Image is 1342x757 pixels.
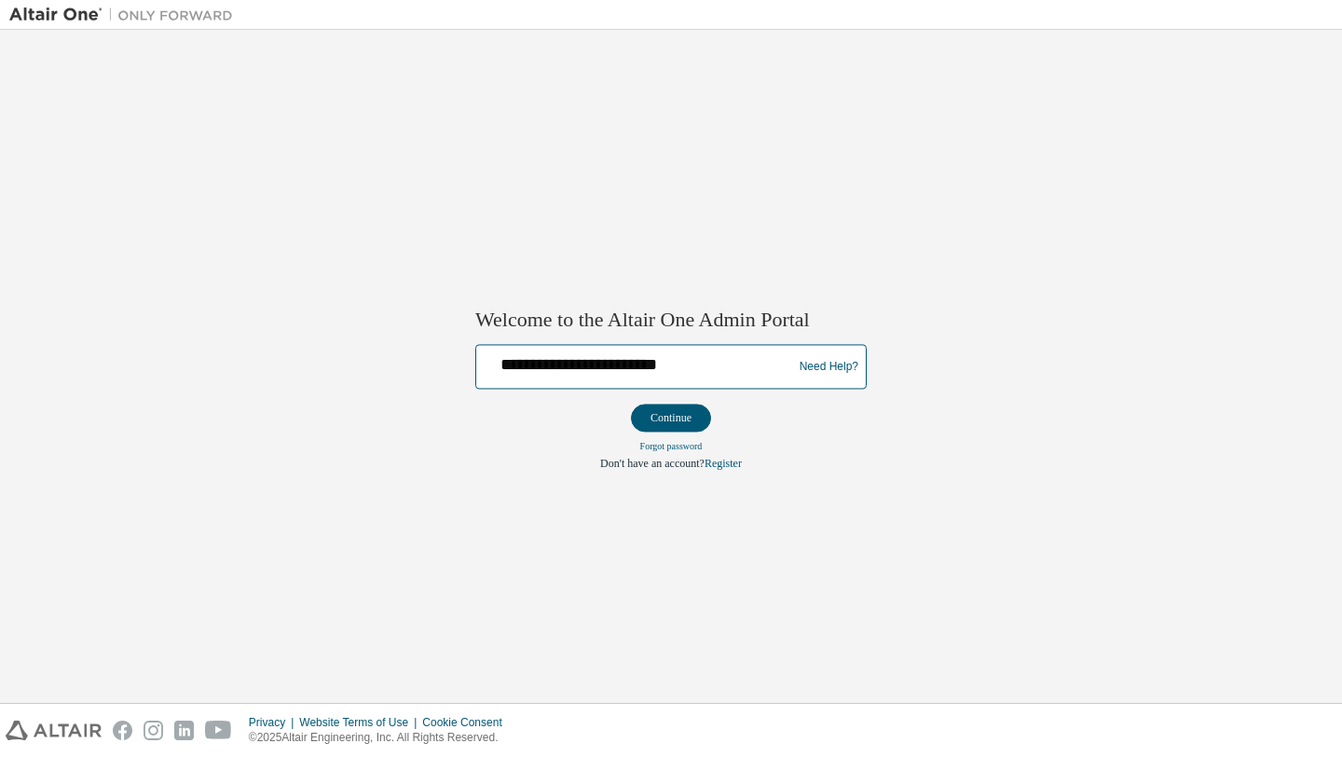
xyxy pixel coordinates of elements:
[640,442,703,452] a: Forgot password
[205,721,232,740] img: youtube.svg
[249,730,514,746] p: © 2025 Altair Engineering, Inc. All Rights Reserved.
[299,715,422,730] div: Website Terms of Use
[600,458,705,471] span: Don't have an account?
[631,405,711,433] button: Continue
[113,721,132,740] img: facebook.svg
[174,721,194,740] img: linkedin.svg
[144,721,163,740] img: instagram.svg
[9,6,242,24] img: Altair One
[705,458,742,471] a: Register
[475,307,867,333] h2: Welcome to the Altair One Admin Portal
[800,366,858,367] a: Need Help?
[249,715,299,730] div: Privacy
[6,721,102,740] img: altair_logo.svg
[422,715,513,730] div: Cookie Consent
